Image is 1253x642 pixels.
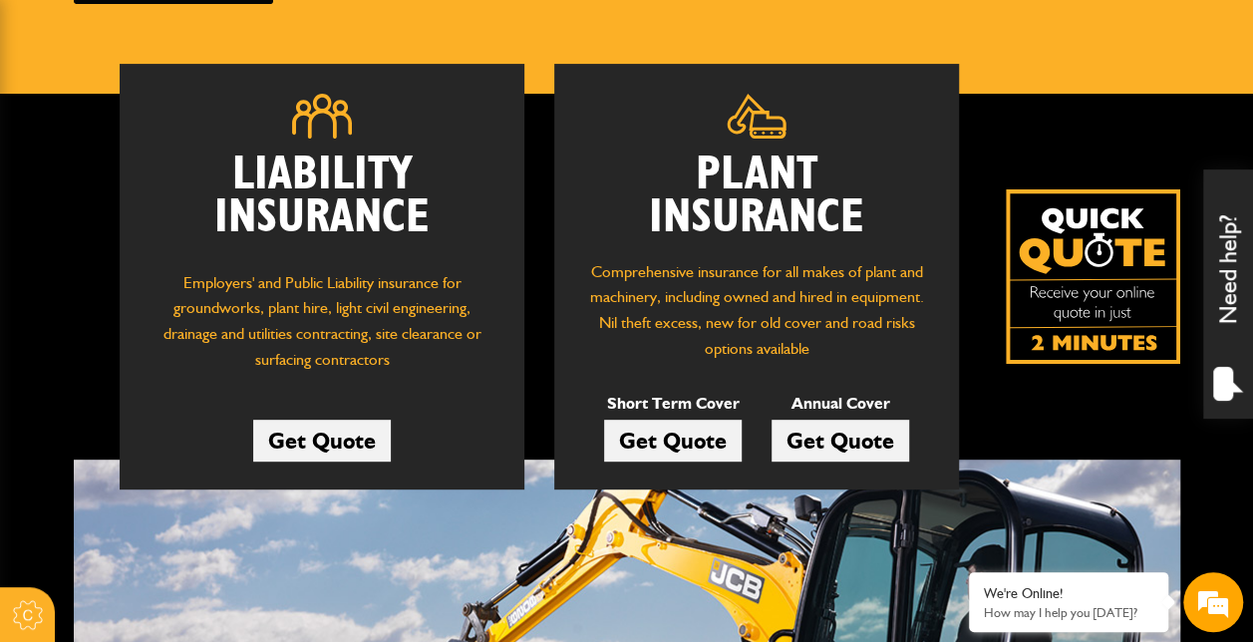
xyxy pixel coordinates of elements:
[772,391,909,417] p: Annual Cover
[150,270,494,383] p: Employers' and Public Liability insurance for groundworks, plant hire, light civil engineering, d...
[604,391,742,417] p: Short Term Cover
[584,259,929,361] p: Comprehensive insurance for all makes of plant and machinery, including owned and hired in equipm...
[584,154,929,239] h2: Plant Insurance
[984,585,1153,602] div: We're Online!
[1006,189,1180,364] img: Quick Quote
[253,420,391,462] a: Get Quote
[604,420,742,462] a: Get Quote
[772,420,909,462] a: Get Quote
[984,605,1153,620] p: How may I help you today?
[1203,169,1253,419] div: Need help?
[1006,189,1180,364] a: Get your insurance quote isn just 2-minutes
[150,154,494,250] h2: Liability Insurance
